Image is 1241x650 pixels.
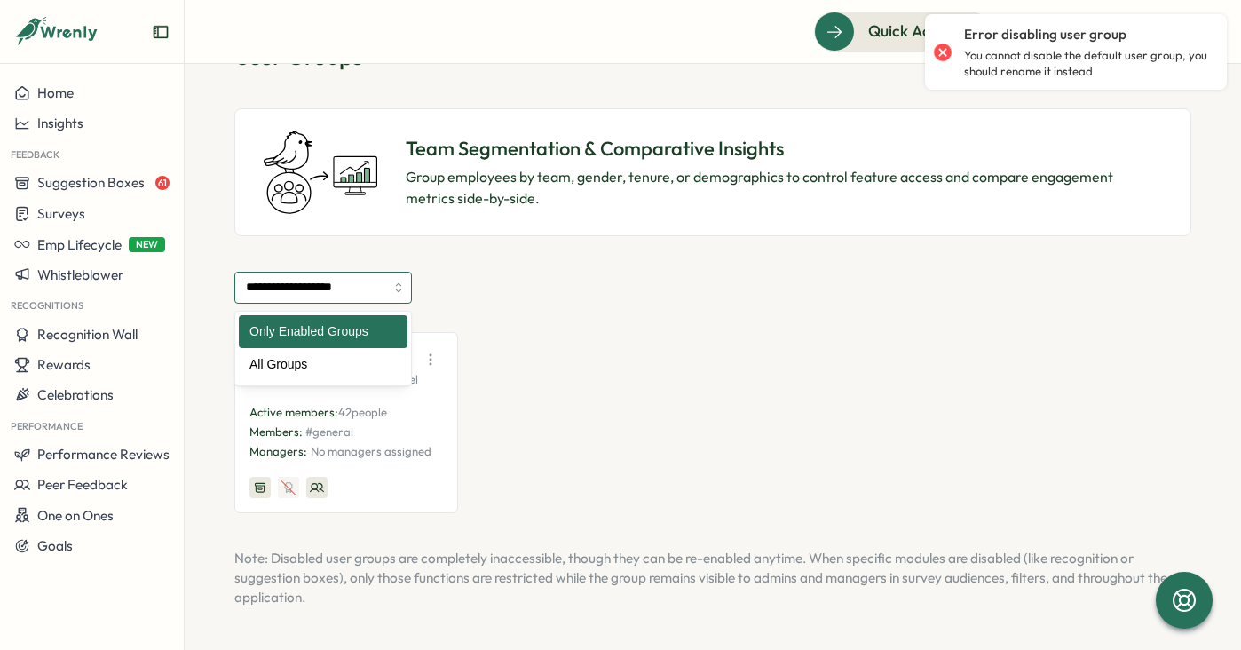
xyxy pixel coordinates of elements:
span: Recognition Wall [37,326,138,343]
button: Expand sidebar [152,23,170,41]
p: No managers assigned [311,444,431,460]
p: Managers: [249,444,307,460]
span: 61 [155,176,170,190]
span: Performance Reviews [37,446,170,463]
span: Insights [37,115,83,131]
span: Suggestion Boxes [37,174,145,191]
p: Group employees by team, gender, tenure, or demographics to control feature access and compare en... [406,166,1162,210]
span: Members: [249,424,303,439]
span: Whistleblower [37,266,123,283]
span: Active members: [249,405,338,419]
div: All Groups [239,348,407,382]
span: Rewards [37,356,91,373]
span: Quick Actions [868,20,965,43]
span: NEW [129,237,165,252]
span: Goals [37,537,73,554]
p: You cannot disable the default user group, you should rename it instead [964,48,1209,79]
span: Peer Feedback [37,476,128,493]
span: #general [305,424,353,439]
p: Note: Disabled user groups are completely inaccessible, though they can be re-enabled anytime. Wh... [234,549,1191,607]
span: Home [37,84,74,101]
p: Team Segmentation & Comparative Insights [406,135,1162,162]
span: 42 people [338,405,387,419]
span: Celebrations [37,386,114,403]
span: One on Ones [37,507,114,524]
div: Only Enabled Groups [239,315,407,349]
button: Quick Actions [814,12,991,51]
p: Error disabling user group [964,25,1126,44]
span: Surveys [37,205,85,222]
span: Emp Lifecycle [37,236,122,253]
